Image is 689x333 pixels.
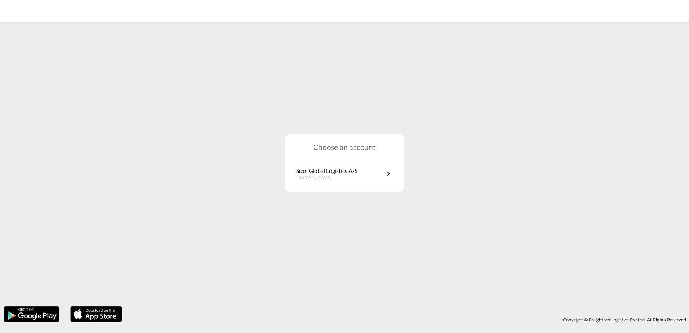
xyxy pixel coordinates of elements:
[296,167,393,181] a: Scan Global Logistics A/S[DOMAIN_NAME]
[70,306,123,323] img: apple.png
[296,175,357,181] p: [DOMAIN_NAME]
[126,314,689,326] div: Copyright © Freightbro Logistics Pvt Ltd. All Rights Reserved
[384,169,393,178] md-icon: icon-chevron-right
[285,142,404,152] h1: Choose an account
[296,167,357,175] p: Scan Global Logistics A/S
[3,306,60,323] img: google.png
